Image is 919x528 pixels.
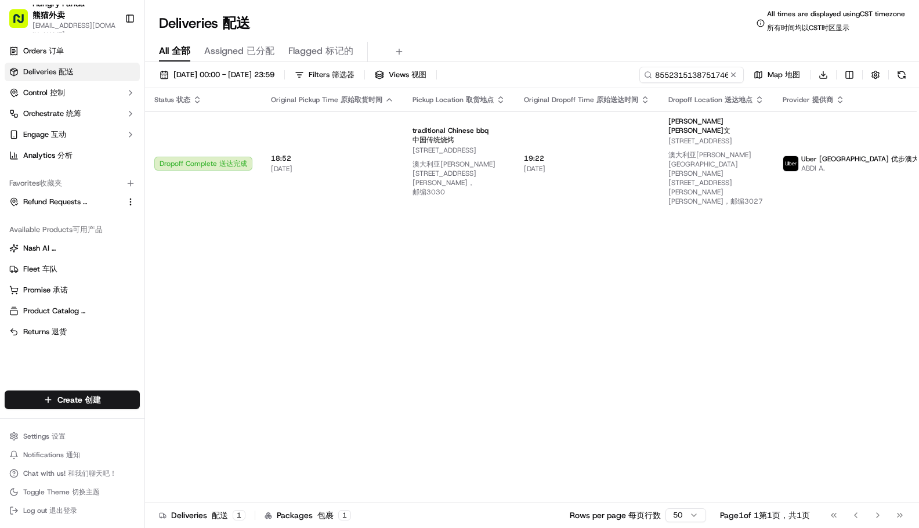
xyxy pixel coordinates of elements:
[812,95,833,104] span: 提供商
[413,126,505,144] span: traditional Chinese bbq
[767,23,849,32] span: 所有时间均以CST时区显示
[271,95,382,104] span: Original Pickup Time
[159,44,190,58] span: All
[49,46,64,56] span: 订单
[466,95,494,104] span: 取货地点
[73,225,103,234] span: 可用产品
[222,14,250,32] span: 配送
[23,487,100,497] span: Toggle Theme
[5,146,140,165] a: Analytics 分析
[748,67,805,83] button: Map 地图
[68,469,117,478] span: 和我们聊天吧！
[524,95,638,104] span: Original Dropoff Time
[85,395,101,405] span: 创建
[42,264,57,274] span: 车队
[9,197,121,207] a: Refund Requests 退款请求
[783,156,798,171] img: uber-new-logo.jpeg
[9,243,135,254] a: Nash AI 纳什人工智能
[668,95,752,104] span: Dropoff Location
[176,95,190,104] span: 状态
[668,150,763,206] span: 澳大利亚[PERSON_NAME][GEOGRAPHIC_DATA][PERSON_NAME][STREET_ADDRESS][PERSON_NAME][PERSON_NAME]，邮编3027
[57,394,101,406] span: Create
[759,510,810,520] span: 第1页，共1页
[725,95,752,104] span: 送达地点
[23,88,65,98] span: Control
[785,70,800,79] span: 地图
[9,306,135,316] a: Product Catalog 产品目录
[370,67,432,83] button: Views 视图
[893,67,910,83] button: Refresh
[9,327,135,337] a: Returns 退货
[51,129,66,139] span: 互动
[570,509,661,521] p: Rows per page
[32,10,65,20] span: 熊猫外卖
[23,327,67,337] span: Returns
[23,506,77,515] span: Log out
[5,428,140,444] button: Settings 设置
[5,5,120,32] button: Hungry Panda 熊猫外卖[EMAIL_ADDRESS][DOMAIN_NAME]
[159,509,245,521] div: Deliveries
[5,174,140,193] div: Favorites
[668,117,764,135] span: [PERSON_NAME]
[23,450,80,460] span: Notifications
[5,281,140,299] button: Promise 承诺
[389,70,426,80] span: Views
[317,510,334,520] span: 包裹
[5,447,140,463] button: Notifications 通知
[23,197,96,207] span: Refund Requests
[596,95,638,104] span: 原始送达时间
[5,390,140,409] button: Create 创建
[5,42,140,60] a: Orders 订单
[628,510,661,520] span: 每页行数
[32,21,115,39] button: [EMAIL_ADDRESS][DOMAIN_NAME]
[5,484,140,500] button: Toggle Theme 切换主题
[341,95,382,104] span: 原始取货时间
[271,164,394,173] span: [DATE]
[5,302,140,320] button: Product Catalog 产品目录
[338,510,351,520] div: 1
[524,154,650,163] span: 19:22
[66,450,80,460] span: 通知
[23,306,96,316] span: Product Catalog
[23,67,74,77] span: Deliveries
[5,323,140,341] button: Returns 退货
[413,135,454,144] span: 中国传统烧烤
[668,126,730,135] span: [PERSON_NAME]文
[5,104,140,123] button: Orchestrate 统筹
[39,178,62,188] span: 收藏夹
[5,193,140,211] button: Refund Requests 退款请求
[212,510,228,520] span: 配送
[5,220,140,239] div: Available Products
[23,129,66,140] span: Engage
[668,136,764,211] span: [STREET_ADDRESS]
[5,63,140,81] a: Deliveries 配送
[49,506,77,515] span: 退出登录
[50,88,65,97] span: 控制
[52,432,66,441] span: 设置
[59,67,74,77] span: 配送
[9,264,135,274] a: Fleet 车队
[5,260,140,279] button: Fleet 车队
[72,487,100,497] span: 切换主题
[233,510,245,520] div: 1
[524,164,650,173] span: [DATE]
[52,243,97,253] span: 纳什人工智能
[265,509,351,521] div: Packages
[23,285,68,295] span: Promise
[5,465,140,482] button: Chat with us! 和我们聊天吧！
[23,243,96,254] span: Nash AI
[66,109,81,118] span: 统筹
[332,70,354,79] span: 筛选器
[23,469,117,478] span: Chat with us!
[172,45,190,57] span: 全部
[247,45,274,57] span: 已分配
[57,150,73,160] span: 分析
[5,502,140,519] button: Log out 退出登录
[768,70,800,80] span: Map
[23,432,66,441] span: Settings
[173,70,274,80] span: [DATE] 00:00 - [DATE] 23:59
[159,14,250,32] h1: Deliveries
[23,264,57,274] span: Fleet
[783,95,833,104] span: Provider
[720,509,810,521] div: Page 1 of 1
